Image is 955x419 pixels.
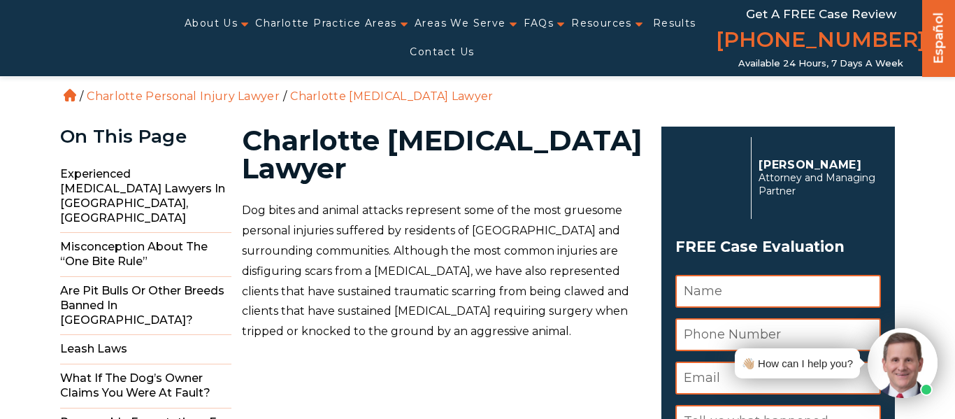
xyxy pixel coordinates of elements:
img: Herbert Auger [675,143,745,213]
input: Name [675,275,881,308]
a: Home [64,89,76,101]
a: [PHONE_NUMBER] [716,24,926,58]
span: Experienced [MEDICAL_DATA] Lawyers in [GEOGRAPHIC_DATA], [GEOGRAPHIC_DATA] [60,160,231,233]
a: Charlotte Personal Injury Lawyer [87,90,280,103]
p: [PERSON_NAME] [759,158,881,171]
div: On This Page [60,127,231,147]
input: Email [675,362,881,395]
a: Resources [571,9,632,38]
p: Dog bites and animal attacks represent some of the most gruesome personal injuries suffered by re... [242,201,645,342]
span: Misconception About the “One Bite Rule” [60,233,231,277]
li: Charlotte [MEDICAL_DATA] Lawyer [287,90,496,103]
a: About Us [185,9,238,38]
span: Are Pit Bulls Or Other Breeds Banned In [GEOGRAPHIC_DATA]? [60,277,231,335]
span: What If the Dog’s Owner Claims You Were at Fault? [60,364,231,409]
h1: Charlotte [MEDICAL_DATA] Lawyer [242,127,645,183]
span: FREE Case Evaluation [675,234,881,260]
a: FAQs [524,9,554,38]
a: Charlotte Practice Areas [255,9,397,38]
span: Leash Laws [60,335,231,364]
a: Areas We Serve [415,9,506,38]
div: 👋🏼 How can I help you? [742,354,853,373]
span: Attorney and Managing Partner [759,171,881,198]
input: Phone Number [675,318,881,351]
img: Intaker widget Avatar [868,328,938,398]
span: Get a FREE Case Review [746,7,896,21]
img: Auger & Auger Accident and Injury Lawyers Logo [8,26,165,50]
span: Available 24 Hours, 7 Days a Week [738,58,903,69]
a: Results [653,9,696,38]
a: Contact Us [410,38,474,66]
